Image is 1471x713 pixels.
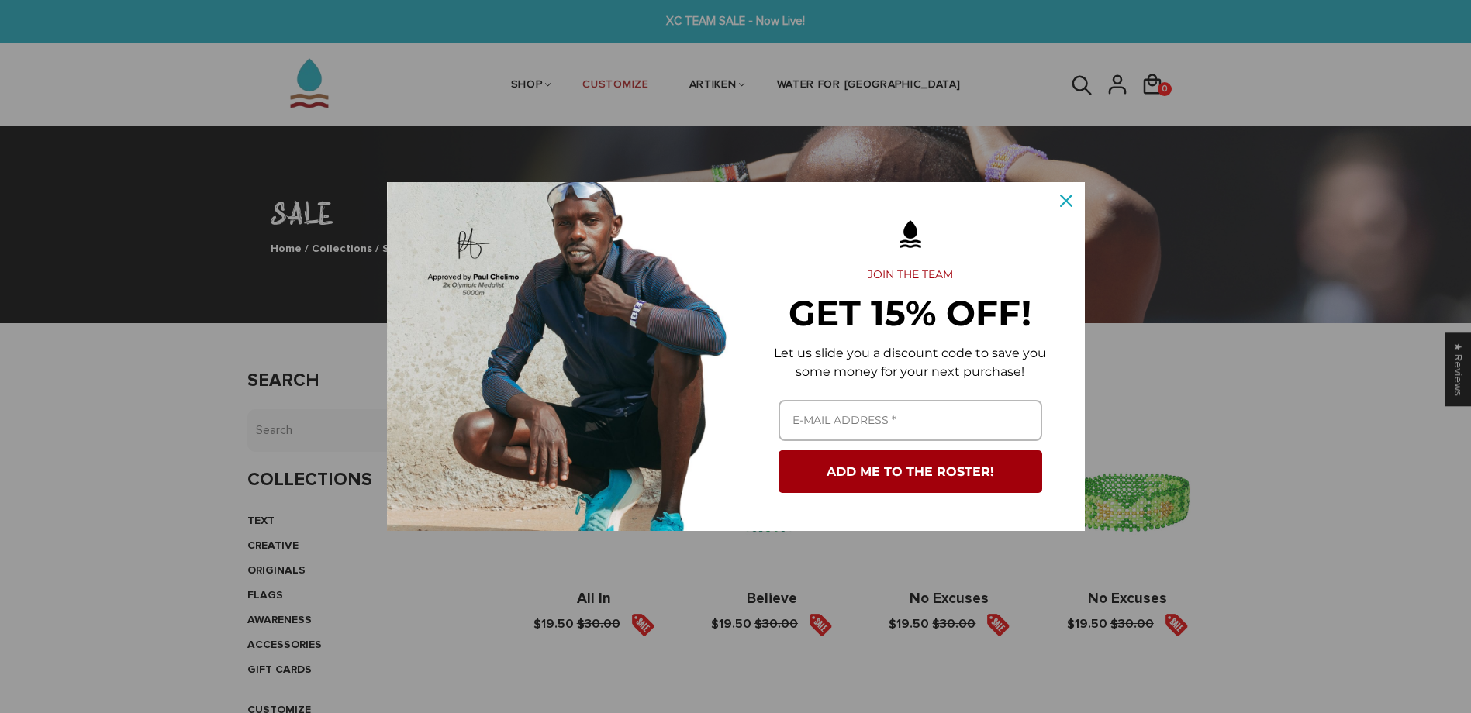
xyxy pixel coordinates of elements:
[761,268,1060,282] h2: JOIN THE TEAM
[1060,195,1072,207] svg: close icon
[779,450,1042,493] button: ADD ME TO THE ROSTER!
[779,400,1042,441] input: Email field
[761,344,1060,381] p: Let us slide you a discount code to save you some money for your next purchase!
[789,291,1031,334] strong: GET 15% OFF!
[1048,182,1085,219] button: Close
